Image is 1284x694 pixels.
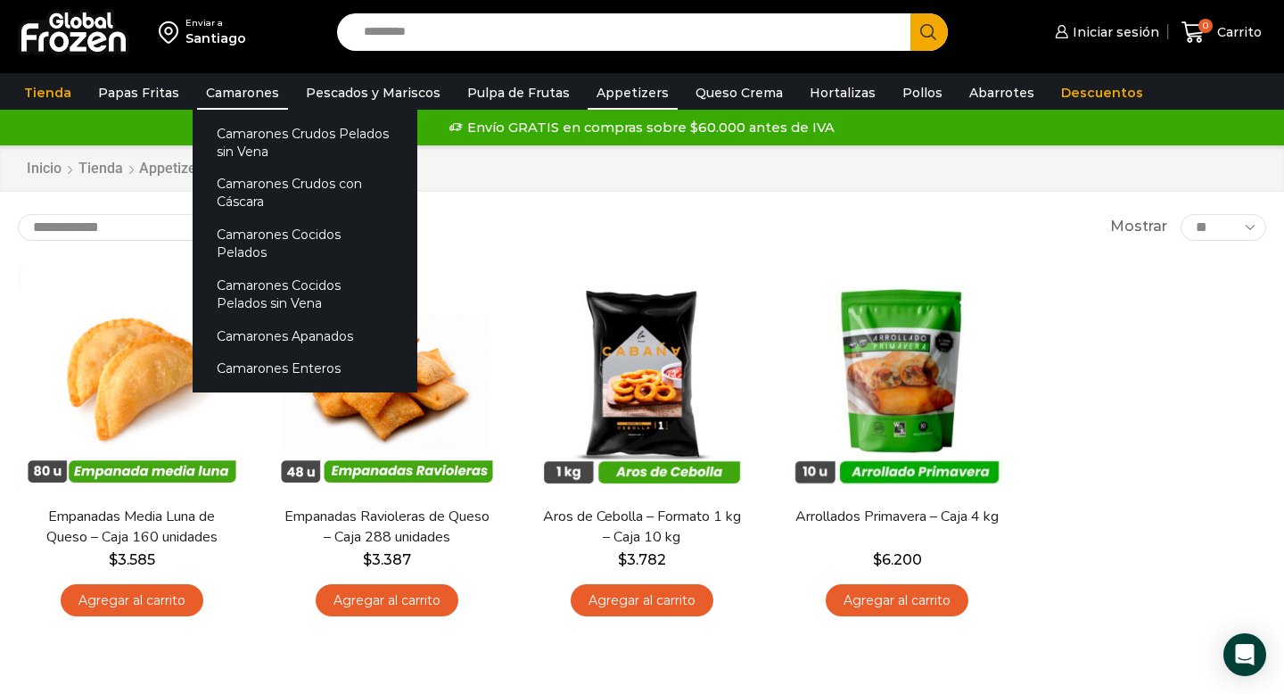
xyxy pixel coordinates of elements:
[185,29,246,47] div: Santiago
[363,551,411,568] bdi: 3.387
[61,584,203,617] a: Agregar al carrito: “Empanadas Media Luna de Queso - Caja 160 unidades”
[826,584,968,617] a: Agregar al carrito: “Arrollados Primavera - Caja 4 kg”
[78,159,124,179] a: Tienda
[284,507,490,548] a: Empanadas Ravioleras de Queso – Caja 288 unidades
[458,76,579,110] a: Pulpa de Frutas
[89,76,188,110] a: Papas Fritas
[960,76,1043,110] a: Abarrotes
[193,219,417,269] a: Camarones Cocidos Pelados
[139,160,209,177] h1: Appetizers
[109,551,118,568] span: $
[185,17,246,29] div: Enviar a
[618,551,666,568] bdi: 3.782
[801,76,885,110] a: Hortalizas
[193,319,417,352] a: Camarones Apanados
[539,507,745,548] a: Aros de Cebolla – Formato 1 kg – Caja 10 kg
[873,551,922,568] bdi: 6.200
[297,76,449,110] a: Pescados y Mariscos
[1198,19,1213,33] span: 0
[1213,23,1262,41] span: Carrito
[193,352,417,385] a: Camarones Enteros
[109,551,155,568] bdi: 3.585
[15,76,80,110] a: Tienda
[1223,633,1266,676] div: Open Intercom Messenger
[1050,14,1159,50] a: Iniciar sesión
[1177,12,1266,54] a: 0 Carrito
[794,507,1000,527] a: Arrollados Primavera – Caja 4 kg
[588,76,678,110] a: Appetizers
[363,551,372,568] span: $
[1110,217,1167,237] span: Mostrar
[26,159,62,179] a: Inicio
[197,76,288,110] a: Camarones
[571,584,713,617] a: Agregar al carrito: “Aros de Cebolla - Formato 1 kg - Caja 10 kg”
[316,584,458,617] a: Agregar al carrito: “Empanadas Ravioleras de Queso - Caja 288 unidades”
[618,551,627,568] span: $
[873,551,882,568] span: $
[193,117,417,168] a: Camarones Crudos Pelados sin Vena
[910,13,948,51] button: Search button
[26,159,209,179] nav: Breadcrumb
[893,76,951,110] a: Pollos
[1068,23,1159,41] span: Iniciar sesión
[1052,76,1152,110] a: Descuentos
[159,17,185,47] img: address-field-icon.svg
[29,507,235,548] a: Empanadas Media Luna de Queso – Caja 160 unidades
[687,76,792,110] a: Queso Crema
[193,168,417,219] a: Camarones Crudos con Cáscara
[18,214,245,241] select: Pedido de la tienda
[193,269,417,320] a: Camarones Cocidos Pelados sin Vena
